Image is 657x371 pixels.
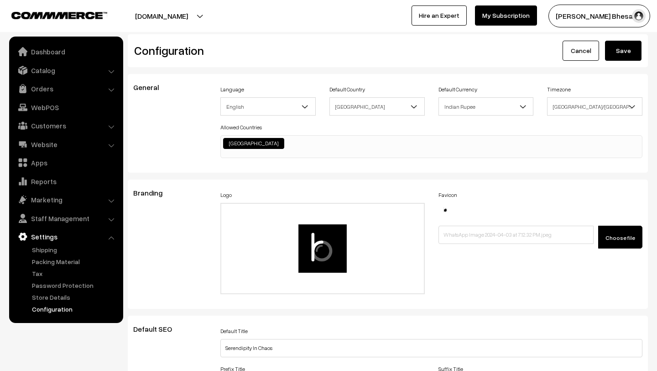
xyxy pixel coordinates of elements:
[438,85,477,94] label: Default Currency
[11,43,120,60] a: Dashboard
[103,5,220,27] button: [DOMAIN_NAME]
[329,97,425,116] span: India
[605,234,635,241] span: Choose file
[220,123,262,132] label: Allowed Countries
[547,97,642,116] span: Asia/Kolkata
[30,281,120,290] a: Password Protection
[133,324,183,334] span: Default SEO
[412,5,467,26] a: Hire an Expert
[220,339,642,357] input: Title
[548,5,650,27] button: [PERSON_NAME] Bhesani…
[605,41,641,61] button: Save
[547,85,571,94] label: Timezone
[11,9,91,20] a: COMMMERCE
[223,138,284,149] li: India
[221,99,315,115] span: English
[11,191,120,208] a: Marketing
[30,245,120,254] a: Shipping
[11,62,120,79] a: Catalog
[220,191,232,199] label: Logo
[11,136,120,153] a: Website
[11,210,120,227] a: Staff Management
[133,188,173,197] span: Branding
[11,228,120,245] a: Settings
[30,257,120,266] a: Packing Material
[220,97,316,116] span: English
[563,41,599,61] a: Cancel
[329,85,365,94] label: Default Country
[220,327,248,335] label: Default Title
[438,203,452,217] img: 17121518668963WhatsApp-Image-2024-04-03-at-71232-PM.jpeg
[475,5,537,26] a: My Subscription
[11,173,120,190] a: Reports
[133,83,170,92] span: General
[11,117,120,134] a: Customers
[438,191,457,199] label: Favicon
[438,97,534,116] span: Indian Rupee
[11,80,120,97] a: Orders
[220,85,244,94] label: Language
[30,269,120,278] a: Tax
[30,292,120,302] a: Store Details
[439,99,533,115] span: Indian Rupee
[30,304,120,314] a: Configuration
[11,99,120,116] a: WebPOS
[134,43,381,58] h2: Configuration
[438,226,594,244] input: WhatsApp Image 2024-04-03 at 7.12.32 PM.jpeg
[632,9,646,23] img: user
[547,99,642,115] span: Asia/Kolkata
[11,12,107,19] img: COMMMERCE
[330,99,424,115] span: India
[11,154,120,171] a: Apps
